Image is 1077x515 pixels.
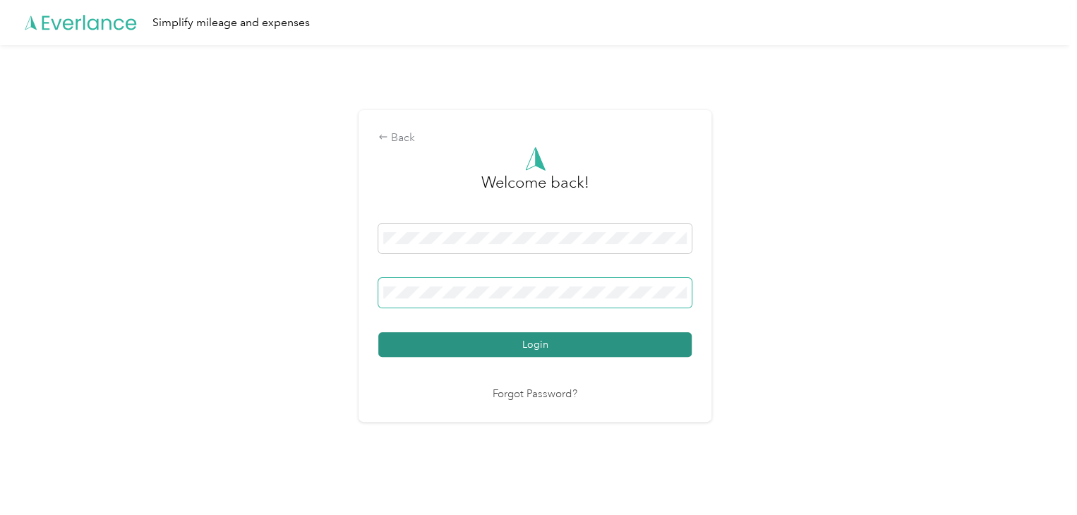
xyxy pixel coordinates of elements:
[378,130,692,147] div: Back
[493,387,577,403] a: Forgot Password?
[378,332,692,357] button: Login
[481,171,589,209] h3: greeting
[152,14,310,32] div: Simplify mileage and expenses
[998,436,1077,515] iframe: Everlance-gr Chat Button Frame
